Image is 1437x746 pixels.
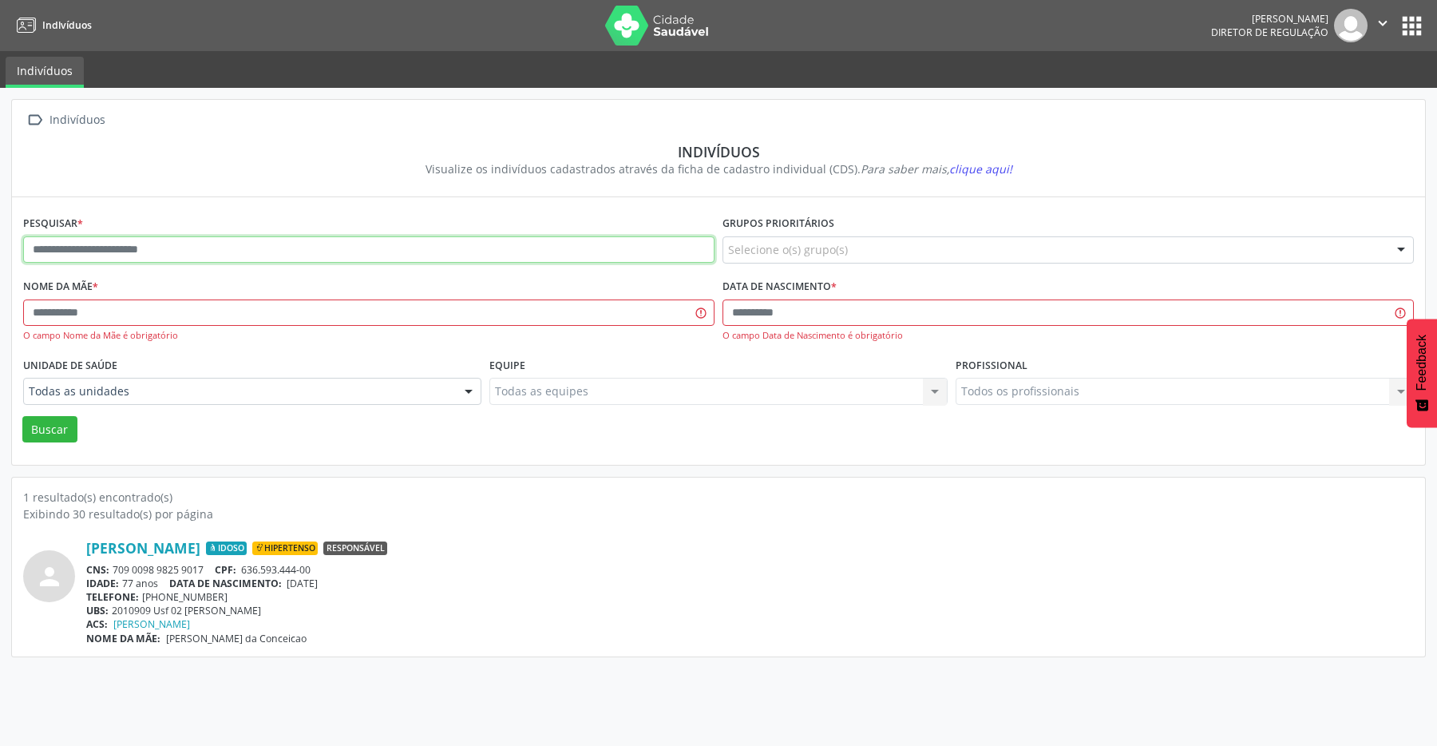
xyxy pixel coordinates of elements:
div: 2010909 Usf 02 [PERSON_NAME] [86,604,1414,617]
span: NOME DA MÃE: [86,632,160,645]
label: Unidade de saúde [23,353,117,378]
a:  Indivíduos [23,109,108,132]
span: Diretor de regulação [1211,26,1328,39]
div: Exibindo 30 resultado(s) por página [23,506,1414,522]
a: [PERSON_NAME] [86,539,200,557]
span: [DATE] [287,577,318,590]
span: TELEFONE: [86,590,139,604]
span: DATA DE NASCIMENTO: [169,577,282,590]
div: O campo Nome da Mãe é obrigatório [23,329,715,343]
div: Indivíduos [34,143,1403,161]
div: Indivíduos [46,109,108,132]
div: [PERSON_NAME] [1211,12,1328,26]
span: CNS: [86,563,109,577]
div: Visualize os indivíduos cadastrados através da ficha de cadastro individual (CDS). [34,161,1403,177]
span: [PERSON_NAME] da Conceicao [166,632,307,645]
button: Feedback - Mostrar pesquisa [1407,319,1437,427]
div: 1 resultado(s) encontrado(s) [23,489,1414,506]
label: Nome da mãe [23,275,98,300]
span: Responsável [323,542,387,556]
span: UBS: [86,604,109,617]
label: Profissional [956,353,1027,378]
i:  [1374,14,1391,32]
label: Pesquisar [23,212,83,236]
i:  [23,109,46,132]
label: Equipe [489,353,525,378]
span: Hipertenso [252,542,318,556]
span: Selecione o(s) grupo(s) [728,241,848,258]
span: IDADE: [86,577,119,590]
button: apps [1398,12,1426,40]
span: Indivíduos [42,18,92,32]
div: O campo Data de Nascimento é obrigatório [722,329,1414,343]
button: Buscar [22,416,77,443]
img: img [1334,9,1368,42]
i: person [35,562,64,591]
i: Para saber mais, [861,161,1012,177]
a: Indivíduos [6,57,84,88]
div: 709 0098 9825 9017 [86,563,1414,577]
span: ACS: [86,617,108,631]
a: Indivíduos [11,12,92,38]
span: 636.593.444-00 [241,563,311,577]
label: Data de nascimento [722,275,837,300]
label: Grupos prioritários [722,212,834,236]
span: clique aqui! [949,161,1012,177]
span: Idoso [206,542,247,556]
span: Feedback [1415,335,1429,391]
button:  [1368,9,1398,42]
span: CPF: [215,563,236,577]
div: [PHONE_NUMBER] [86,590,1414,604]
a: [PERSON_NAME] [113,617,190,631]
span: Todas as unidades [29,383,449,399]
div: 77 anos [86,577,1414,590]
